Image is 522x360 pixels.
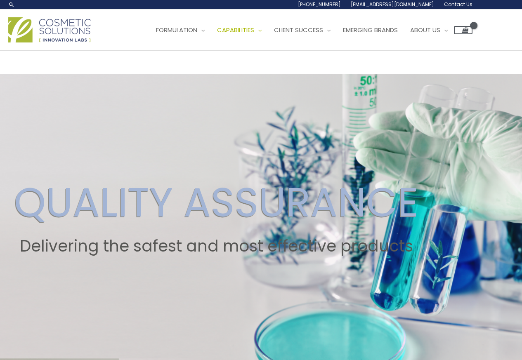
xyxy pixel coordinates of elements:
[156,26,197,34] span: Formulation
[8,17,91,42] img: Cosmetic Solutions Logo
[211,18,268,42] a: Capabilities
[14,178,418,227] h2: QUALITY ASSURANCE
[144,18,472,42] nav: Site Navigation
[217,26,254,34] span: Capabilities
[343,26,398,34] span: Emerging Brands
[444,1,472,8] span: Contact Us
[410,26,440,34] span: About Us
[14,237,418,256] h2: Delivering the safest and most effective products
[8,1,15,8] a: Search icon link
[298,1,341,8] span: [PHONE_NUMBER]
[337,18,404,42] a: Emerging Brands
[274,26,323,34] span: Client Success
[268,18,337,42] a: Client Success
[454,26,472,34] a: View Shopping Cart, empty
[404,18,454,42] a: About Us
[150,18,211,42] a: Formulation
[351,1,434,8] span: [EMAIL_ADDRESS][DOMAIN_NAME]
